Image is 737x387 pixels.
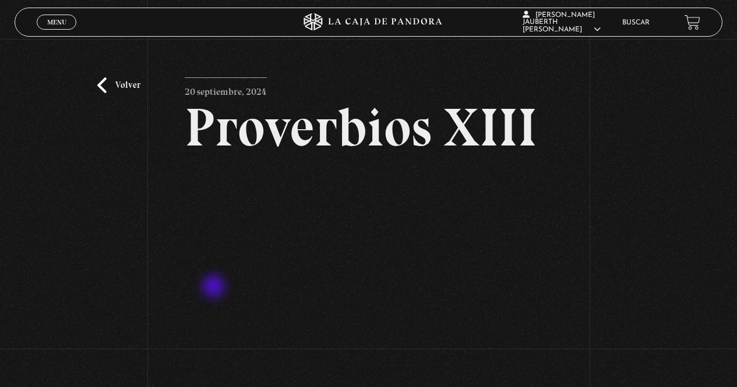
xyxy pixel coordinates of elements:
iframe: Dailymotion video player – Proverbios XIII (67) [185,172,552,378]
span: [PERSON_NAME] Jauberth [PERSON_NAME] [523,12,601,33]
span: Cerrar [43,29,70,37]
p: 20 septiembre, 2024 [185,77,267,101]
a: Volver [97,77,140,93]
h2: Proverbios XIII [185,101,552,154]
span: Menu [47,19,66,26]
a: View your shopping cart [685,15,700,30]
a: Buscar [622,19,650,26]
